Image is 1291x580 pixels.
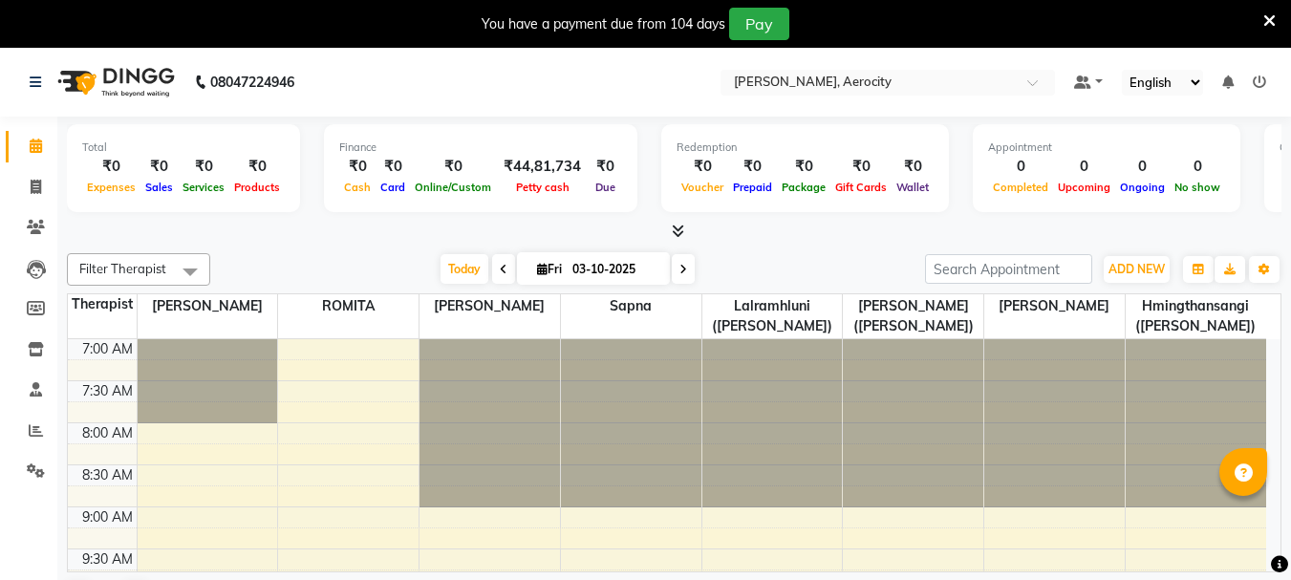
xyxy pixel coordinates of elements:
[1053,181,1115,194] span: Upcoming
[78,549,137,569] div: 9:30 AM
[229,156,285,178] div: ₹0
[496,156,589,178] div: ₹44,81,734
[830,156,892,178] div: ₹0
[702,294,843,338] span: Lalramhluni ([PERSON_NAME])
[567,255,662,284] input: 2025-10-03
[78,423,137,443] div: 8:00 AM
[988,156,1053,178] div: 0
[78,507,137,527] div: 9:00 AM
[79,261,166,276] span: Filter Therapist
[777,181,830,194] span: Package
[1108,262,1165,276] span: ADD NEW
[140,181,178,194] span: Sales
[925,254,1092,284] input: Search Appointment
[1053,156,1115,178] div: 0
[138,294,278,318] span: [PERSON_NAME]
[988,140,1225,156] div: Appointment
[728,156,777,178] div: ₹0
[82,140,285,156] div: Total
[229,181,285,194] span: Products
[830,181,892,194] span: Gift Cards
[339,181,376,194] span: Cash
[843,294,983,338] span: [PERSON_NAME] ([PERSON_NAME])
[82,156,140,178] div: ₹0
[140,156,178,178] div: ₹0
[728,181,777,194] span: Prepaid
[729,8,789,40] button: Pay
[410,181,496,194] span: Online/Custom
[677,181,728,194] span: Voucher
[482,14,725,34] div: You have a payment due from 104 days
[561,294,701,318] span: Sapna
[532,262,567,276] span: Fri
[1115,156,1170,178] div: 0
[589,156,622,178] div: ₹0
[1126,294,1266,338] span: Hmingthansangi ([PERSON_NAME])
[892,156,934,178] div: ₹0
[441,254,488,284] span: Today
[677,156,728,178] div: ₹0
[511,181,574,194] span: Petty cash
[1115,181,1170,194] span: Ongoing
[984,294,1125,318] span: [PERSON_NAME]
[1170,156,1225,178] div: 0
[82,181,140,194] span: Expenses
[777,156,830,178] div: ₹0
[339,140,622,156] div: Finance
[892,181,934,194] span: Wallet
[376,156,410,178] div: ₹0
[339,156,376,178] div: ₹0
[988,181,1053,194] span: Completed
[210,55,294,109] b: 08047224946
[178,156,229,178] div: ₹0
[1104,256,1170,283] button: ADD NEW
[78,339,137,359] div: 7:00 AM
[78,381,137,401] div: 7:30 AM
[49,55,180,109] img: logo
[376,181,410,194] span: Card
[1170,181,1225,194] span: No show
[78,465,137,485] div: 8:30 AM
[278,294,419,318] span: ROMITA
[591,181,620,194] span: Due
[420,294,560,318] span: [PERSON_NAME]
[410,156,496,178] div: ₹0
[178,181,229,194] span: Services
[68,294,137,314] div: Therapist
[677,140,934,156] div: Redemption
